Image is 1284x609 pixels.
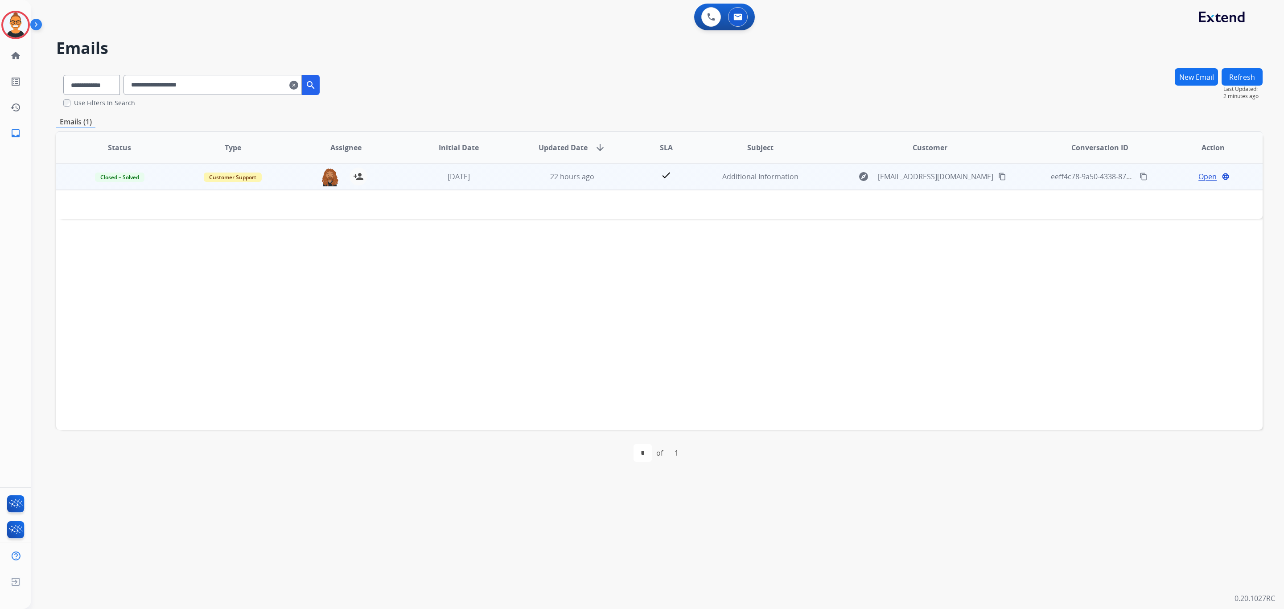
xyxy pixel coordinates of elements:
span: 2 minutes ago [1223,93,1263,100]
h2: Emails [56,39,1263,57]
span: Initial Date [439,142,479,153]
mat-icon: search [305,80,316,91]
img: avatar [3,12,28,37]
span: Subject [747,142,774,153]
span: Conversation ID [1071,142,1128,153]
div: of [656,448,663,458]
mat-icon: explore [858,171,869,182]
span: Assignee [330,142,362,153]
mat-icon: content_copy [1140,173,1148,181]
button: New Email [1175,68,1218,86]
span: Open [1198,171,1217,182]
mat-icon: history [10,102,21,113]
span: Last Updated: [1223,86,1263,93]
p: Emails (1) [56,116,95,128]
span: Customer [913,142,947,153]
span: Customer Support [204,173,262,182]
span: Updated Date [539,142,588,153]
span: Closed – Solved [95,173,144,182]
span: eeff4c78-9a50-4338-878f-ef37cb75f242 [1051,172,1179,181]
span: Status [108,142,131,153]
mat-icon: person_add [353,171,364,182]
mat-icon: check [661,170,671,181]
span: 22 hours ago [550,172,594,181]
span: [EMAIL_ADDRESS][DOMAIN_NAME] [878,171,993,182]
label: Use Filters In Search [74,99,135,107]
img: agent-avatar [321,168,339,186]
p: 0.20.1027RC [1235,593,1275,604]
mat-icon: content_copy [998,173,1006,181]
span: Additional Information [722,172,798,181]
span: Type [225,142,241,153]
mat-icon: home [10,50,21,61]
mat-icon: arrow_downward [595,142,605,153]
span: SLA [660,142,673,153]
th: Action [1149,132,1263,163]
mat-icon: clear [289,80,298,91]
mat-icon: language [1222,173,1230,181]
span: [DATE] [448,172,470,181]
mat-icon: inbox [10,128,21,139]
mat-icon: list_alt [10,76,21,87]
div: 1 [667,444,686,462]
button: Refresh [1222,68,1263,86]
